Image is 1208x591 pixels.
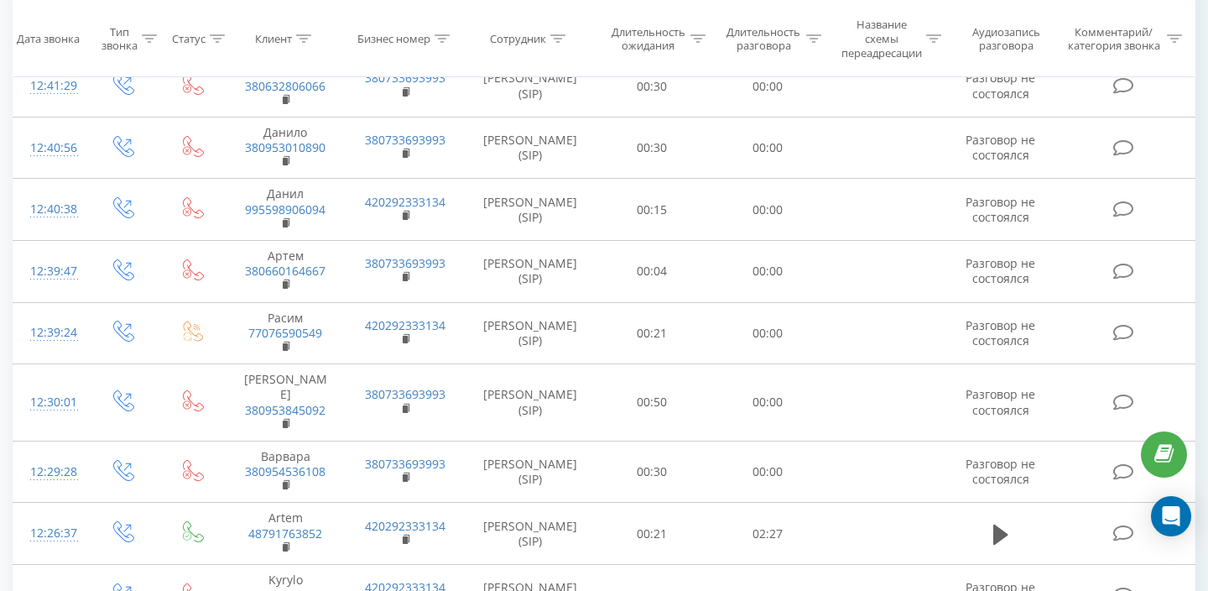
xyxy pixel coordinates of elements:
td: [PERSON_NAME] (SIP) [466,55,595,118]
div: Клиент [255,32,292,46]
a: 380733693993 [365,132,445,148]
a: 48791763852 [248,526,322,541]
div: Длительность разговора [725,24,802,53]
a: 380660164667 [245,263,325,279]
a: 420292333134 [365,317,445,333]
div: Бизнес номер [357,32,430,46]
td: 00:50 [595,364,711,442]
td: [PERSON_NAME] (SIP) [466,117,595,179]
a: 420292333134 [365,518,445,534]
div: Тип звонка [102,24,138,53]
td: 00:00 [710,55,825,118]
span: Разговор не состоялся [966,194,1035,225]
td: 00:00 [710,364,825,442]
td: [PERSON_NAME] (SIP) [466,503,595,565]
td: 00:30 [595,55,711,118]
td: Artem [226,503,346,565]
span: Разговор не состоялся [966,132,1035,163]
span: Разговор не состоялся [966,317,1035,348]
div: 12:29:28 [30,456,70,489]
span: Разговор не состоялся [966,456,1035,487]
td: 00:21 [595,503,711,565]
td: 00:15 [595,179,711,241]
a: 380953845092 [245,402,325,418]
div: Аудиозапись разговора [961,24,1052,53]
a: 380733693993 [365,456,445,472]
div: Статус [172,32,206,46]
div: 12:40:56 [30,132,70,165]
td: [PERSON_NAME] [226,364,346,442]
td: Данило [226,117,346,179]
td: 00:00 [710,179,825,241]
td: 00:00 [710,441,825,503]
td: 00:04 [595,241,711,303]
td: [PERSON_NAME] (SIP) [466,441,595,503]
td: 00:00 [710,302,825,364]
td: 00:21 [595,302,711,364]
div: Дата звонка [17,32,80,46]
div: 12:41:29 [30,70,70,102]
td: Варвара [226,441,346,503]
div: 12:39:47 [30,255,70,288]
a: 380953010890 [245,139,325,155]
td: 00:00 [710,241,825,303]
div: Комментарий/категория звонка [1065,24,1163,53]
div: 12:40:38 [30,193,70,226]
td: Тимур [226,55,346,118]
span: Разговор не состоялся [966,70,1035,101]
td: [PERSON_NAME] (SIP) [466,364,595,442]
td: 02:27 [710,503,825,565]
td: [PERSON_NAME] (SIP) [466,241,595,303]
a: 77076590549 [248,325,322,341]
td: Артем [226,241,346,303]
td: [PERSON_NAME] (SIP) [466,302,595,364]
td: [PERSON_NAME] (SIP) [466,179,595,241]
div: Название схемы переадресации [841,18,922,60]
div: Длительность ожидания [610,24,687,53]
span: Разговор не состоялся [966,386,1035,417]
span: Разговор не состоялся [966,255,1035,286]
div: Open Intercom Messenger [1151,496,1191,536]
a: 995598906094 [245,201,325,217]
a: 380733693993 [365,255,445,271]
td: Расим [226,302,346,364]
td: 00:30 [595,117,711,179]
td: 00:00 [710,117,825,179]
a: 380733693993 [365,386,445,402]
a: 380632806066 [245,78,325,94]
td: 00:30 [595,441,711,503]
a: 420292333134 [365,194,445,210]
a: 380954536108 [245,463,325,479]
div: 12:30:01 [30,386,70,419]
div: Сотрудник [490,32,546,46]
div: 12:39:24 [30,316,70,349]
a: 380733693993 [365,70,445,86]
td: Данил [226,179,346,241]
div: 12:26:37 [30,517,70,550]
